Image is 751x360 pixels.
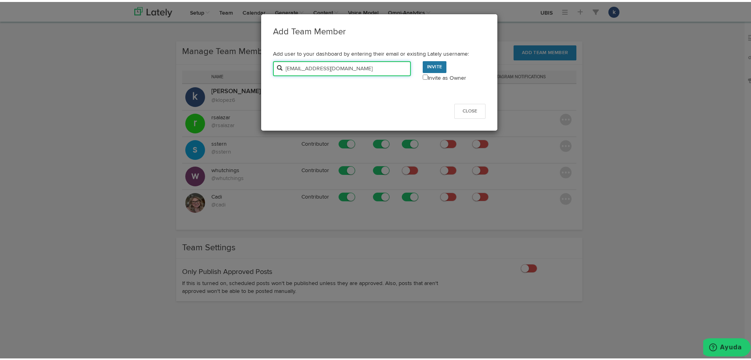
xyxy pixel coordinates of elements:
iframe: Abre un widget desde donde se puede obtener más información [703,336,751,356]
h3: Add Team Member [273,24,486,36]
button: Close [454,102,486,117]
a: Invite [423,59,446,71]
p: Add user to your dashboard by entering their email or existing Lately username: [273,48,486,56]
span: Invite as Owner [423,73,466,79]
input: ex: email or username [273,59,411,74]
